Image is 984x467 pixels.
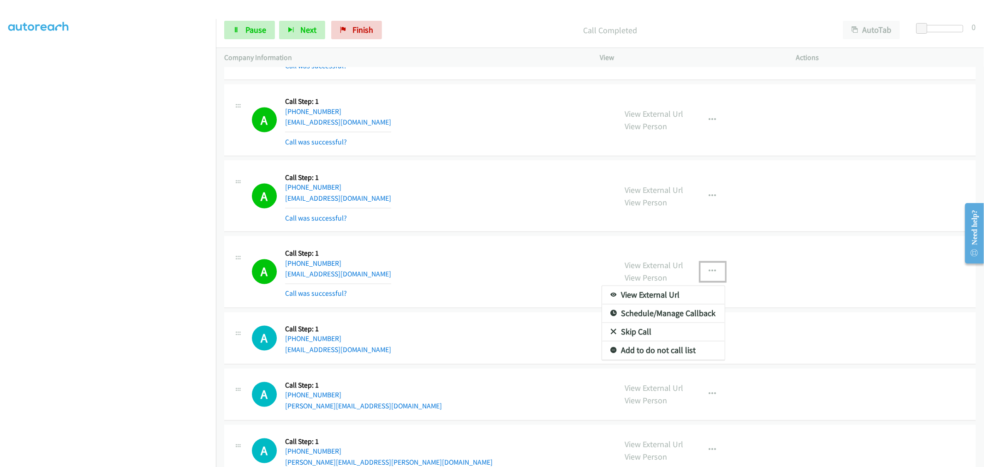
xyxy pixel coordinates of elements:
[602,286,725,305] a: View External Url
[8,27,216,466] iframe: To enrich screen reader interactions, please activate Accessibility in Grammarly extension settings
[602,341,725,360] a: Add to do not call list
[602,323,725,341] a: Skip Call
[958,197,984,270] iframe: Resource Center
[252,438,277,463] div: The call is yet to be attempted
[252,382,277,407] h1: A
[602,305,725,323] a: Schedule/Manage Callback
[252,438,277,463] h1: A
[252,326,277,351] div: The call is yet to be attempted
[252,326,277,351] h1: A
